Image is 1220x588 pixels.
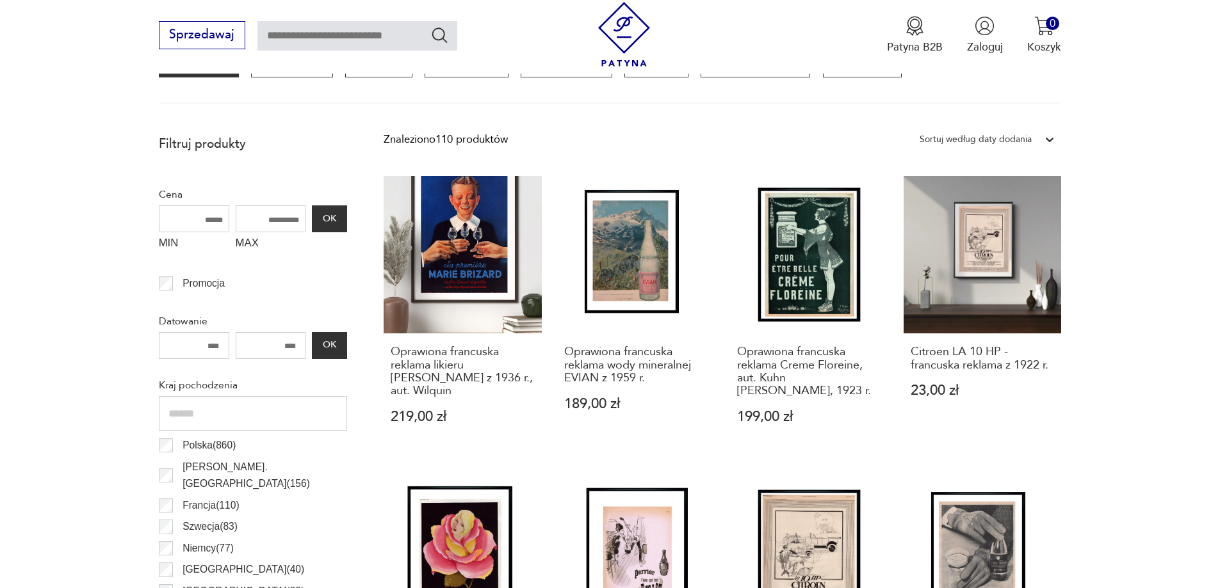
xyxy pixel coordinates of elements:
a: Oprawiona francuska reklama likieru MARIE BRIZARD z 1936 r., aut. WilquinOprawiona francuska rekl... [384,176,542,454]
img: Patyna - sklep z meblami i dekoracjami vintage [592,2,656,67]
p: 23,00 zł [911,384,1055,397]
button: OK [312,205,346,232]
button: Sprzedawaj [159,21,245,49]
h3: Oprawiona francuska reklama likieru [PERSON_NAME] z 1936 r., aut. Wilquin [391,346,535,398]
div: Znaleziono 110 produktów [384,131,508,148]
button: Patyna B2B [887,16,943,54]
img: Ikona medalu [905,16,925,36]
h3: Oprawiona francuska reklama Creme Floreine, aut. Kuhn [PERSON_NAME], 1923 r. [737,346,881,398]
p: 199,00 zł [737,410,881,424]
a: Citroen LA 10 HP - francuska reklama z 1922 r.Citroen LA 10 HP - francuska reklama z 1922 r.23,00 zł [904,176,1062,454]
p: Filtruj produkty [159,136,347,152]
div: Sortuj według daty dodania [920,131,1032,148]
p: Niemcy ( 77 ) [183,540,234,557]
label: MAX [236,232,306,257]
label: MIN [159,232,229,257]
img: Ikona koszyka [1034,16,1054,36]
a: Ikona medaluPatyna B2B [887,16,943,54]
button: Zaloguj [967,16,1003,54]
div: 0 [1046,17,1059,30]
p: Datowanie [159,313,347,330]
button: Szukaj [430,26,449,44]
a: Sprzedawaj [159,31,245,41]
p: Kraj pochodzenia [159,377,347,393]
a: Oprawiona francuska reklama Creme Floreine, aut. Kuhn Regnier, 1923 r.Oprawiona francuska reklama... [730,176,888,454]
a: Oprawiona francuska reklama wody mineralnej EVIAN z 1959 r.Oprawiona francuska reklama wody miner... [557,176,715,454]
p: Polska ( 860 ) [183,437,236,454]
p: [PERSON_NAME]. [GEOGRAPHIC_DATA] ( 156 ) [183,459,347,493]
p: [GEOGRAPHIC_DATA] ( 40 ) [183,561,304,578]
img: Ikonka użytkownika [975,16,995,36]
p: Patyna B2B [887,40,943,54]
h3: Oprawiona francuska reklama wody mineralnej EVIAN z 1959 r. [564,346,708,385]
p: Koszyk [1027,40,1061,54]
p: 219,00 zł [391,410,535,424]
p: 189,00 zł [564,397,708,411]
h3: Citroen LA 10 HP - francuska reklama z 1922 r. [911,346,1055,372]
p: Szwecja ( 83 ) [183,518,238,535]
p: Cena [159,186,347,203]
p: Promocja [183,275,225,292]
button: OK [312,332,346,359]
p: Zaloguj [967,40,1003,54]
p: Francja ( 110 ) [183,497,239,514]
button: 0Koszyk [1027,16,1061,54]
